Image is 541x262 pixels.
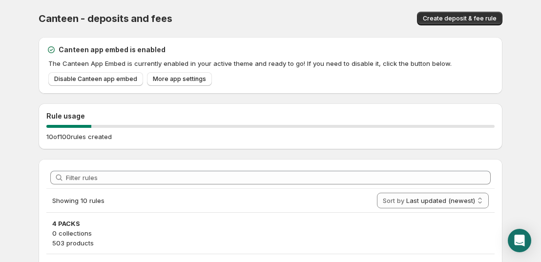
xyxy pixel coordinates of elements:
[417,12,502,25] button: Create deposit & fee rule
[39,13,172,24] span: Canteen - deposits and fees
[423,15,497,22] span: Create deposit & fee rule
[508,229,531,252] div: Open Intercom Messenger
[52,219,489,228] h3: 4 PACKS
[52,197,104,204] span: Showing 10 rules
[52,238,489,248] p: 503 products
[54,75,137,83] span: Disable Canteen app embed
[66,171,491,184] input: Filter rules
[48,59,495,68] p: The Canteen App Embed is currently enabled in your active theme and ready to go! If you need to d...
[52,228,489,238] p: 0 collections
[48,72,143,86] a: Disable Canteen app embed
[46,111,495,121] h2: Rule usage
[153,75,206,83] span: More app settings
[59,45,166,55] h2: Canteen app embed is enabled
[147,72,212,86] a: More app settings
[46,132,112,141] p: 10 of 100 rules created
